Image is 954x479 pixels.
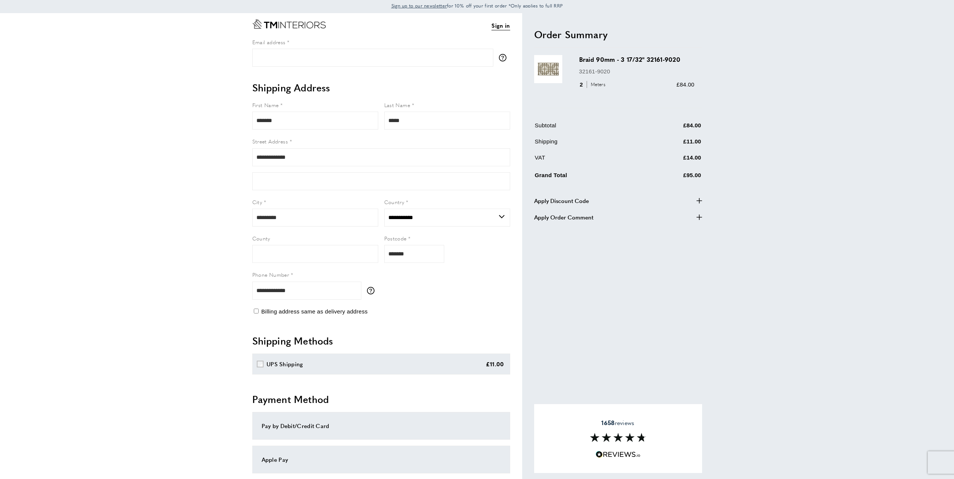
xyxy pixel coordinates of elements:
td: Shipping [535,137,642,152]
button: More information [499,54,510,61]
h2: Shipping Address [252,81,510,94]
td: £14.00 [642,153,701,168]
div: Pay by Debit/Credit Card [262,421,501,430]
td: £11.00 [642,137,701,152]
span: City [252,198,262,206]
span: Country [384,198,404,206]
span: reviews [601,419,634,427]
span: Phone Number [252,271,289,278]
a: Go to Home page [252,19,326,29]
span: County [252,234,270,242]
span: Apply Order Comment [534,213,593,222]
td: £84.00 [642,121,701,136]
img: Reviews.io 5 stars [596,451,641,458]
p: 32161-9020 [579,67,695,76]
img: Braid 90mm - 3 17/32" 32161-9020 [534,55,562,83]
span: First Name [252,101,279,109]
div: UPS Shipping [267,360,303,369]
span: Billing address same as delivery address [261,308,368,315]
div: £11.00 [486,360,504,369]
span: Postcode [384,234,407,242]
span: for 10% off your first order *Only applies to full RRP [391,2,563,9]
td: Grand Total [535,169,642,185]
h2: Order Summary [534,28,702,41]
h2: Payment Method [252,392,510,406]
td: Subtotal [535,121,642,136]
button: More information [367,287,378,294]
strong: 1658 [601,418,614,427]
h2: Shipping Methods [252,334,510,348]
a: Sign in [491,21,510,30]
span: Last Name [384,101,410,109]
a: Sign up to our newsletter [391,2,447,9]
td: VAT [535,153,642,168]
h3: Braid 90mm - 3 17/32" 32161-9020 [579,55,695,64]
span: Meters [587,81,607,88]
td: £95.00 [642,169,701,185]
input: Billing address same as delivery address [254,309,259,313]
div: 2 [579,80,608,89]
span: Street Address [252,137,288,145]
span: Apply Discount Code [534,196,589,205]
span: Email address [252,38,286,46]
img: Reviews section [590,433,646,442]
span: £84.00 [677,81,695,88]
div: Apple Pay [262,455,501,464]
